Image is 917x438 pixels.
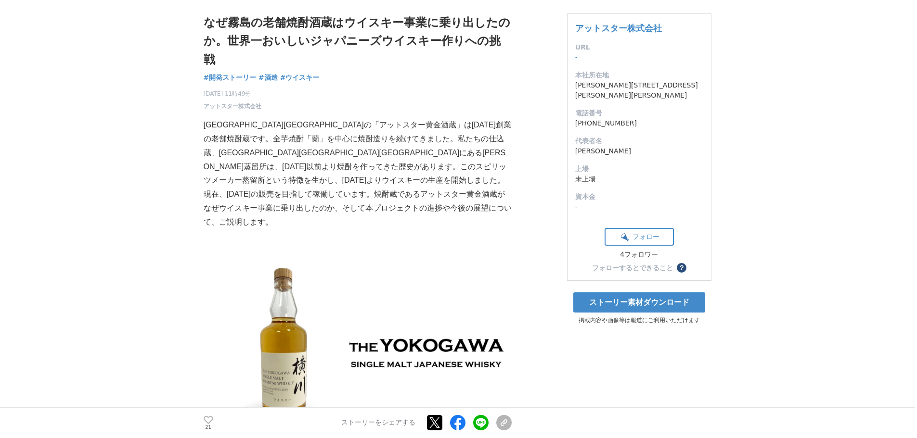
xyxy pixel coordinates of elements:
dt: 資本金 [575,192,703,202]
p: [GEOGRAPHIC_DATA][GEOGRAPHIC_DATA]の「アットスター黄金酒蔵」は[DATE]創業の老舗焼酎蔵です。全芋焼酎「蘭」を中心に焼酎造りを続けてきました。私たちの仕込蔵、... [204,118,512,229]
div: フォローするとできること [592,264,673,271]
span: [DATE] 11時49分 [204,89,261,98]
span: #ウイスキー [280,73,320,82]
dd: - [575,52,703,63]
h1: なぜ霧島の老舗焼酎酒蔵はウイスキー事業に乗り出したのか。世界一おいしいジャパニーズウイスキー作りへの挑戦 [204,13,512,69]
span: #開発ストーリー [204,73,257,82]
dd: 未上場 [575,174,703,184]
button: ？ [677,263,686,273]
span: #酒造 [258,73,278,82]
a: #ウイスキー [280,73,320,83]
p: ストーリーをシェアする [341,419,415,427]
dt: 電話番号 [575,108,703,118]
dd: - [575,202,703,212]
dt: 本社所在地 [575,70,703,80]
p: 21 [204,425,213,430]
span: ？ [678,264,685,271]
dd: [PHONE_NUMBER] [575,118,703,128]
dt: URL [575,42,703,52]
a: アットスター株式会社 [575,23,662,33]
dd: [PERSON_NAME][STREET_ADDRESS][PERSON_NAME][PERSON_NAME] [575,80,703,100]
a: #開発ストーリー [204,73,257,83]
div: 4フォロワー [605,250,674,259]
button: フォロー [605,228,674,246]
dt: 代表者名 [575,136,703,146]
dt: 上場 [575,164,703,174]
a: ストーリー素材ダウンロード [573,292,705,313]
a: #酒造 [258,73,278,83]
p: 掲載内容や画像等は報道にご利用いただけます [567,316,711,325]
dd: [PERSON_NAME] [575,146,703,156]
a: アットスター株式会社 [204,102,261,111]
